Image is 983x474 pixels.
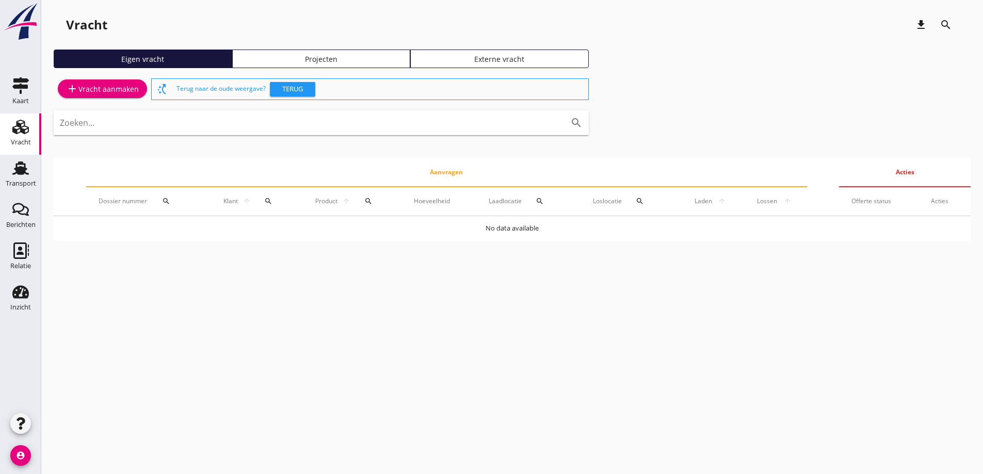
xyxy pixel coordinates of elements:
[66,83,139,95] div: Vracht aanmaken
[915,19,927,31] i: download
[66,83,78,95] i: add
[636,197,644,205] i: search
[931,197,958,206] div: Acties
[11,139,31,145] div: Vracht
[54,216,971,241] td: No data available
[414,197,464,206] div: Hoeveelheid
[536,197,544,205] i: search
[54,50,232,68] a: Eigen vracht
[221,197,240,206] span: Klant
[570,117,583,129] i: search
[593,189,667,214] div: Loslocatie
[58,54,228,64] div: Eigen vracht
[851,197,906,206] div: Offerte status
[313,197,340,206] span: Product
[364,197,373,205] i: search
[340,197,352,205] i: arrow_upward
[6,180,36,187] div: Transport
[58,79,147,98] a: Vracht aanmaken
[10,445,31,466] i: account_circle
[12,97,29,104] div: Kaart
[156,83,168,95] i: switch_access_shortcut
[10,304,31,310] div: Inzicht
[66,17,107,33] div: Vracht
[780,197,795,205] i: arrow_upward
[176,79,584,100] div: Terug naar de oude weergave?
[10,263,31,269] div: Relatie
[2,3,39,41] img: logo-small.a267ee39.svg
[6,221,36,228] div: Berichten
[270,82,315,96] button: Terug
[691,197,715,206] span: Laden
[489,189,568,214] div: Laadlocatie
[940,19,952,31] i: search
[754,197,780,206] span: Lossen
[839,158,971,187] th: Acties
[410,50,589,68] a: Externe vracht
[715,197,729,205] i: arrow_upward
[86,158,807,187] th: Aanvragen
[60,115,554,131] input: Zoeken...
[240,197,253,205] i: arrow_upward
[415,54,584,64] div: Externe vracht
[99,189,197,214] div: Dossier nummer
[232,50,411,68] a: Projecten
[237,54,406,64] div: Projecten
[274,84,311,94] div: Terug
[264,197,272,205] i: search
[162,197,170,205] i: search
